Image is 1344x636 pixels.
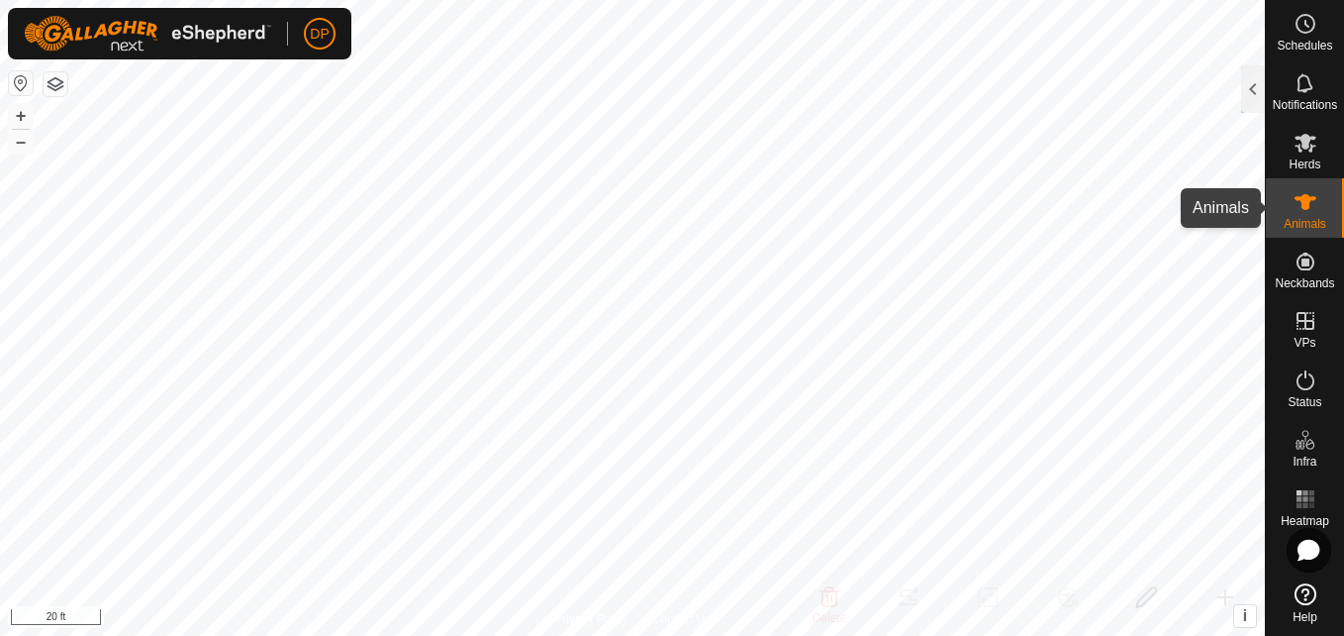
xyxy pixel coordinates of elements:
span: Help [1293,611,1317,623]
span: Heatmap [1281,515,1329,527]
a: Help [1266,576,1344,631]
span: Notifications [1273,99,1337,111]
span: Infra [1293,456,1316,468]
span: Animals [1284,218,1326,230]
img: Gallagher Logo [24,16,271,52]
span: i [1243,607,1247,624]
span: Herds [1289,159,1320,170]
button: i [1234,605,1256,627]
button: Reset Map [9,71,33,95]
span: Neckbands [1275,277,1334,289]
a: Privacy Policy [554,610,628,628]
span: Schedules [1277,40,1332,52]
span: Status [1288,396,1321,408]
a: Contact Us [652,610,711,628]
button: – [9,130,33,154]
button: + [9,104,33,128]
span: VPs [1294,337,1315,349]
span: DP [310,24,329,45]
button: Map Layers [44,72,67,96]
